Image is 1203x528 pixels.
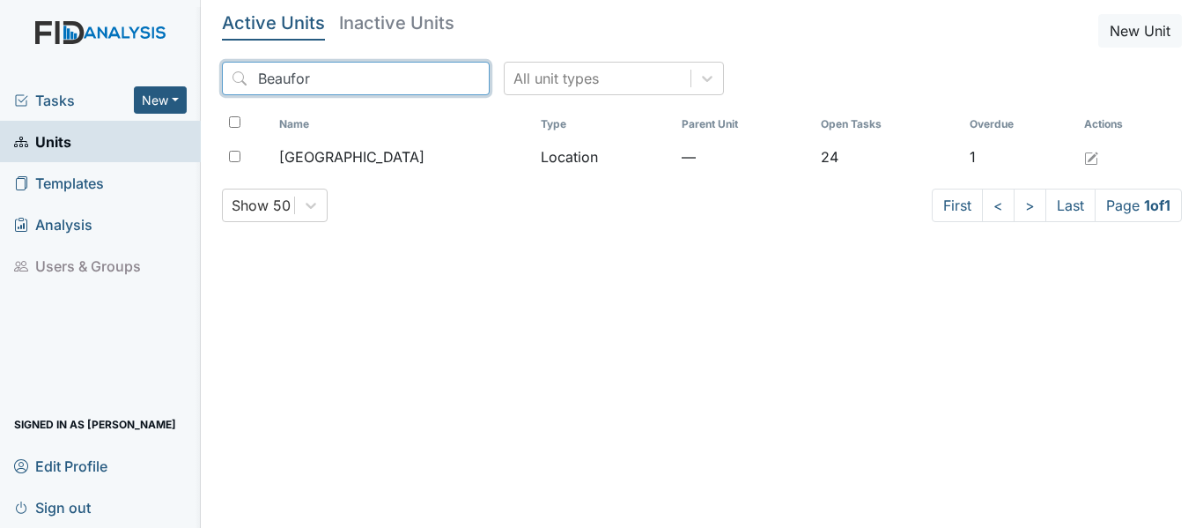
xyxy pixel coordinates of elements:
span: Analysis [14,211,92,238]
td: 1 [963,139,1078,175]
a: Tasks [14,90,134,111]
span: Edit Profile [14,452,107,480]
th: Toggle SortBy [814,109,962,139]
nav: task-pagination [932,189,1182,222]
th: Toggle SortBy [272,109,534,139]
a: < [982,189,1015,222]
th: Actions [1077,109,1165,139]
h5: Inactive Units [339,14,454,32]
th: Toggle SortBy [963,109,1078,139]
button: New Unit [1098,14,1182,48]
div: All unit types [513,68,599,89]
a: First [932,189,983,222]
span: Signed in as [PERSON_NAME] [14,411,176,438]
th: Toggle SortBy [534,109,675,139]
span: Units [14,128,71,155]
input: Toggle All Rows Selected [229,116,240,128]
span: Page [1095,189,1182,222]
span: [GEOGRAPHIC_DATA] [279,146,424,167]
a: Last [1045,189,1096,222]
span: Templates [14,169,104,197]
a: > [1014,189,1046,222]
td: Location [534,139,675,175]
td: 24 [814,139,962,175]
span: Sign out [14,494,91,521]
a: Edit [1084,146,1098,167]
strong: 1 of 1 [1144,197,1170,214]
button: New [134,86,187,114]
h5: Active Units [222,14,325,32]
th: Toggle SortBy [675,109,814,139]
input: Search... [222,62,490,95]
div: Show 50 [232,195,291,216]
td: — [675,139,814,175]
